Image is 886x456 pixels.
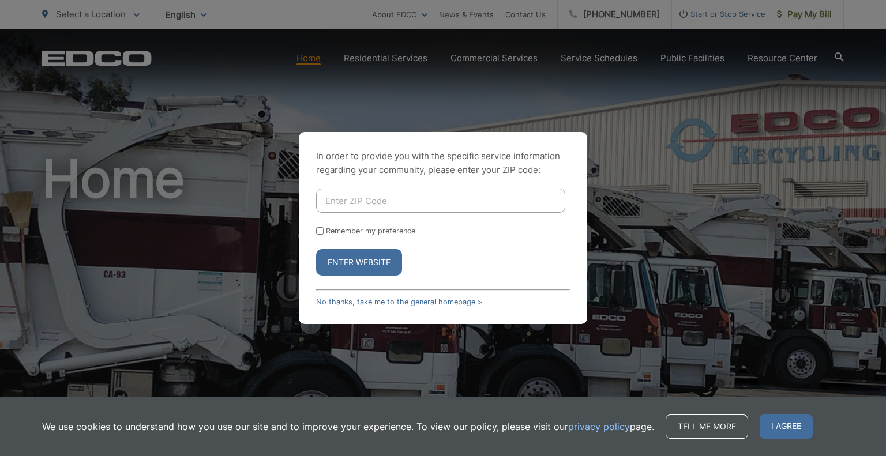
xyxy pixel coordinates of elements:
p: We use cookies to understand how you use our site and to improve your experience. To view our pol... [42,420,654,434]
span: I agree [760,414,813,439]
a: privacy policy [568,420,630,434]
p: In order to provide you with the specific service information regarding your community, please en... [316,149,570,177]
a: No thanks, take me to the general homepage > [316,297,482,306]
a: Tell me more [666,414,748,439]
button: Enter Website [316,249,402,276]
label: Remember my preference [326,227,415,235]
input: Enter ZIP Code [316,189,565,213]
